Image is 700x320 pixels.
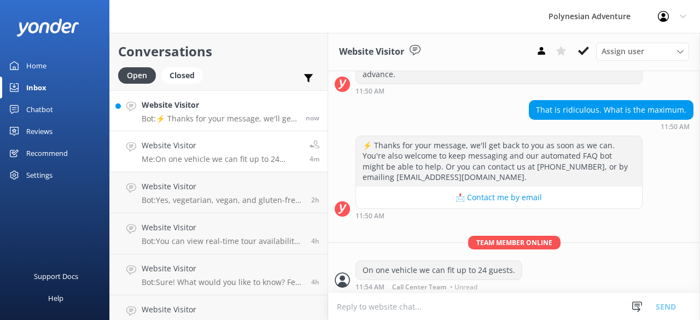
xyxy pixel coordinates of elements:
[602,45,644,57] span: Assign user
[529,123,693,130] div: Aug 27 2025 11:50am (UTC -10:00) Pacific/Honolulu
[142,181,303,193] h4: Website Visitor
[26,55,46,77] div: Home
[310,154,319,164] span: Aug 27 2025 11:54am (UTC -10:00) Pacific/Honolulu
[142,99,297,111] h4: Website Visitor
[118,69,161,81] a: Open
[355,283,522,290] div: Aug 27 2025 11:54am (UTC -10:00) Pacific/Honolulu
[356,261,522,280] div: On one vehicle we can fit up to 24 guests.
[161,69,208,81] a: Closed
[355,87,643,95] div: Aug 27 2025 11:50am (UTC -10:00) Pacific/Honolulu
[311,195,319,205] span: Aug 27 2025 09:37am (UTC -10:00) Pacific/Honolulu
[306,113,319,123] span: Aug 27 2025 11:58am (UTC -10:00) Pacific/Honolulu
[161,67,203,84] div: Closed
[142,304,299,316] h4: Website Visitor
[26,142,68,164] div: Recommend
[110,90,328,131] a: Website VisitorBot:⚡ Thanks for your message, we'll get back to you as soon as we can. You're als...
[339,45,404,59] h3: Website Visitor
[356,136,642,187] div: ⚡ Thanks for your message, we'll get back to you as soon as we can. You're also welcome to keep m...
[142,154,301,164] p: Me: On one vehicle we can fit up to 24 guests.
[661,124,690,130] strong: 11:50 AM
[311,236,319,246] span: Aug 27 2025 07:51am (UTC -10:00) Pacific/Honolulu
[142,195,303,205] p: Bot: Yes, vegetarian, vegan, and gluten-free meal options are available on most tours that includ...
[392,284,446,290] span: Call Center Team
[468,236,561,249] span: Team member online
[34,265,78,287] div: Support Docs
[311,277,319,287] span: Aug 27 2025 07:14am (UTC -10:00) Pacific/Honolulu
[110,254,328,295] a: Website VisitorBot:Sure! What would you like to know? Feel free to ask about tour details, availa...
[110,172,328,213] a: Website VisitorBot:Yes, vegetarian, vegan, and gluten-free meal options are available on most tou...
[142,236,303,246] p: Bot: You can view real-time tour availability and book your Polynesian Adventure online at [URL][...
[16,19,79,37] img: yonder-white-logo.png
[118,67,156,84] div: Open
[596,43,689,60] div: Assign User
[26,98,53,120] div: Chatbot
[118,41,319,62] h2: Conversations
[142,263,303,275] h4: Website Visitor
[142,114,297,124] p: Bot: ⚡ Thanks for your message, we'll get back to you as soon as we can. You're also welcome to k...
[26,164,52,186] div: Settings
[356,187,642,208] button: 📩 Contact me by email
[110,131,328,172] a: Website VisitorMe:On one vehicle we can fit up to 24 guests.4m
[48,287,63,309] div: Help
[529,101,693,119] div: That is ridiculous. What is the maximum.
[110,213,328,254] a: Website VisitorBot:You can view real-time tour availability and book your Polynesian Adventure on...
[26,77,46,98] div: Inbox
[355,88,384,95] strong: 11:50 AM
[26,120,52,142] div: Reviews
[355,284,384,290] strong: 11:54 AM
[142,222,303,234] h4: Website Visitor
[142,139,301,152] h4: Website Visitor
[355,212,643,219] div: Aug 27 2025 11:50am (UTC -10:00) Pacific/Honolulu
[142,277,303,287] p: Bot: Sure! What would you like to know? Feel free to ask about tour details, availability, pickup...
[450,284,477,290] span: • Unread
[355,213,384,219] strong: 11:50 AM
